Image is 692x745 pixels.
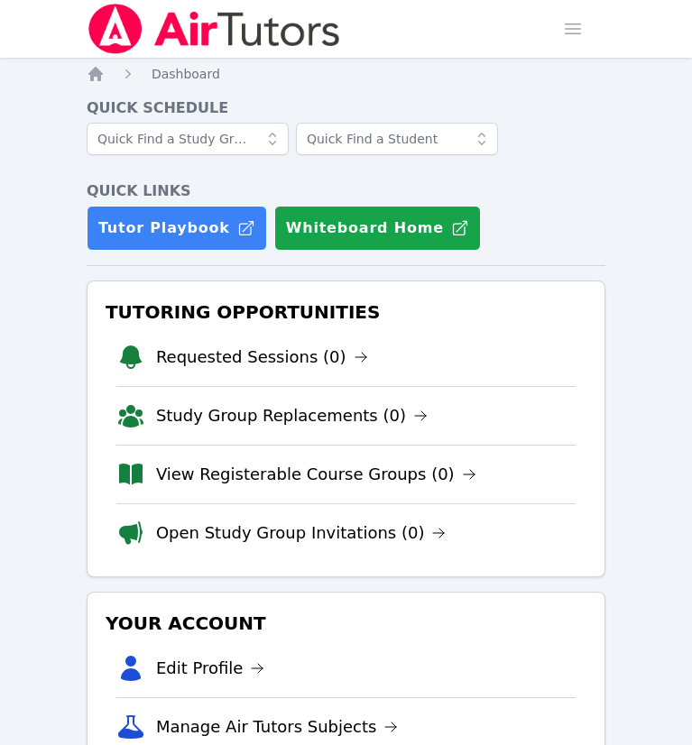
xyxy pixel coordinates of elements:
a: Open Study Group Invitations (0) [156,520,447,546]
nav: Breadcrumb [87,65,605,83]
input: Quick Find a Student [296,123,498,155]
a: Requested Sessions (0) [156,345,368,370]
a: Dashboard [152,65,220,83]
a: Tutor Playbook [87,206,267,251]
button: Whiteboard Home [274,206,481,251]
img: Air Tutors [87,4,342,54]
h4: Quick Schedule [87,97,605,119]
a: View Registerable Course Groups (0) [156,462,476,487]
a: Manage Air Tutors Subjects [156,714,399,740]
a: Study Group Replacements (0) [156,403,428,428]
h4: Quick Links [87,180,605,202]
span: Dashboard [152,67,220,81]
a: Edit Profile [156,656,265,681]
h3: Tutoring Opportunities [102,296,590,328]
input: Quick Find a Study Group [87,123,289,155]
h3: Your Account [102,607,590,639]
